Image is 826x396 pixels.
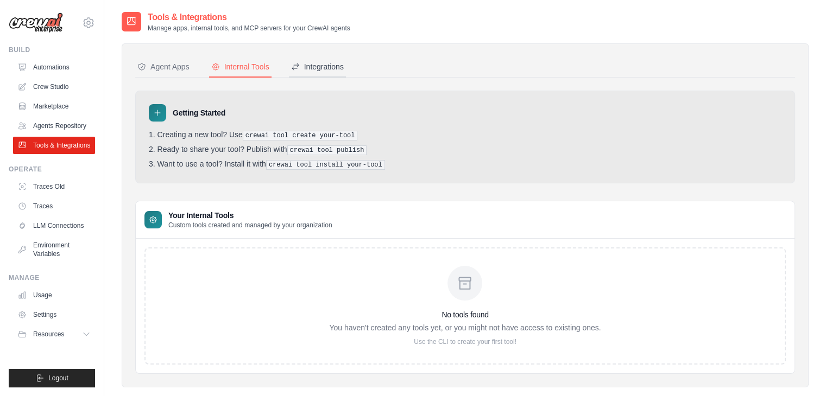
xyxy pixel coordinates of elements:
[13,78,95,95] a: Crew Studio
[149,130,781,140] li: Creating a new tool? Use
[289,57,346,78] button: Integrations
[209,57,272,78] button: Internal Tools
[329,309,601,320] h3: No tools found
[148,11,350,24] h2: Tools & Integrations
[13,137,95,154] a: Tools & Integrations
[9,12,63,33] img: Logo
[287,145,367,155] pre: crewai tool publish
[173,107,225,118] h3: Getting Started
[329,337,601,346] p: Use the CLI to create your first tool!
[9,273,95,282] div: Manage
[772,344,826,396] iframe: Chat Widget
[13,325,95,343] button: Resources
[48,374,68,382] span: Logout
[13,217,95,234] a: LLM Connections
[13,117,95,135] a: Agents Repository
[135,57,192,78] button: Agent Apps
[266,160,385,170] pre: crewai tool install your-tool
[291,61,344,72] div: Integrations
[13,178,95,195] a: Traces Old
[149,145,781,155] li: Ready to share your tool? Publish with
[9,46,95,54] div: Build
[13,306,95,323] a: Settings
[168,221,332,229] p: Custom tools created and managed by your organization
[13,286,95,304] a: Usage
[13,197,95,215] a: Traces
[243,131,358,140] pre: crewai tool create your-tool
[9,369,95,387] button: Logout
[137,61,190,72] div: Agent Apps
[149,159,781,170] li: Want to use a tool? Install it with
[168,210,332,221] h3: Your Internal Tools
[329,322,601,333] p: You haven't created any tools yet, or you might not have access to existing ones.
[211,61,269,72] div: Internal Tools
[33,330,64,338] span: Resources
[13,98,95,115] a: Marketplace
[13,237,95,263] a: Environment Variables
[9,165,95,174] div: Operate
[13,59,95,76] a: Automations
[148,24,350,33] p: Manage apps, internal tools, and MCP servers for your CrewAI agents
